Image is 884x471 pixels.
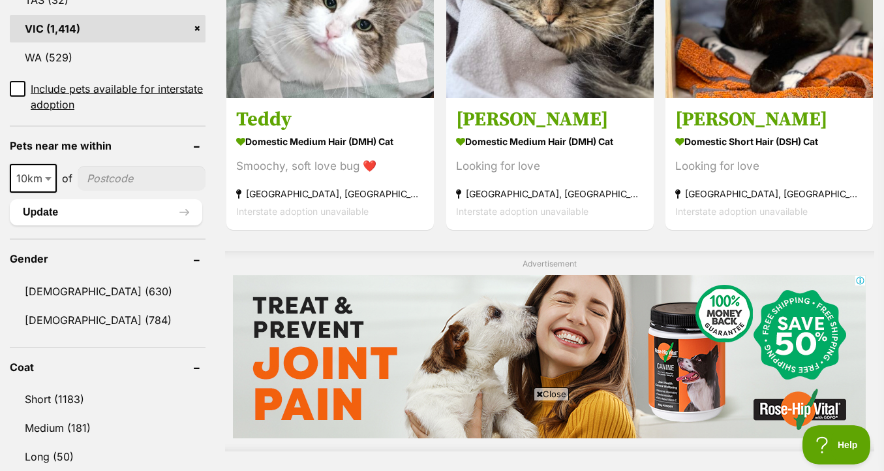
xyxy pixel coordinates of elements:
[10,253,206,265] header: Gender
[456,157,644,175] div: Looking for love
[10,44,206,71] a: WA (529)
[62,171,72,186] span: of
[225,251,874,451] div: Advertisement
[10,361,206,373] header: Coat
[456,185,644,203] strong: [GEOGRAPHIC_DATA], [GEOGRAPHIC_DATA]
[236,107,424,132] h3: Teddy
[236,157,424,175] div: Smoochy, soft love bug ❤️
[456,107,644,132] h3: [PERSON_NAME]
[10,199,202,225] button: Update
[10,15,206,42] a: VIC (1,414)
[233,275,866,438] iframe: Advertisement
[10,164,57,193] span: 10km
[446,97,654,230] a: [PERSON_NAME] Domestic Medium Hair (DMH) Cat Looking for love [GEOGRAPHIC_DATA], [GEOGRAPHIC_DATA...
[10,385,206,413] a: Short (1183)
[226,97,434,230] a: Teddy Domestic Medium Hair (DMH) Cat Smoochy, soft love bug ❤️ [GEOGRAPHIC_DATA], [GEOGRAPHIC_DAT...
[675,157,863,175] div: Looking for love
[675,185,863,203] strong: [GEOGRAPHIC_DATA], [GEOGRAPHIC_DATA]
[11,169,55,187] span: 10km
[10,414,206,442] a: Medium (181)
[126,406,759,464] iframe: Advertisement
[78,166,206,191] input: postcode
[236,206,369,217] span: Interstate adoption unavailable
[10,278,206,305] a: [DEMOGRAPHIC_DATA] (630)
[10,443,206,470] a: Long (50)
[675,206,808,217] span: Interstate adoption unavailable
[236,185,424,203] strong: [GEOGRAPHIC_DATA], [GEOGRAPHIC_DATA]
[802,425,871,464] iframe: Help Scout Beacon - Open
[456,206,588,217] span: Interstate adoption unavailable
[675,132,863,151] strong: Domestic Short Hair (DSH) Cat
[675,107,863,132] h3: [PERSON_NAME]
[456,132,644,151] strong: Domestic Medium Hair (DMH) Cat
[236,132,424,151] strong: Domestic Medium Hair (DMH) Cat
[10,306,206,334] a: [DEMOGRAPHIC_DATA] (784)
[31,81,206,112] span: Include pets available for interstate adoption
[10,81,206,112] a: Include pets available for interstate adoption
[665,97,873,230] a: [PERSON_NAME] Domestic Short Hair (DSH) Cat Looking for love [GEOGRAPHIC_DATA], [GEOGRAPHIC_DATA]...
[10,140,206,152] header: Pets near me within
[534,387,569,400] span: Close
